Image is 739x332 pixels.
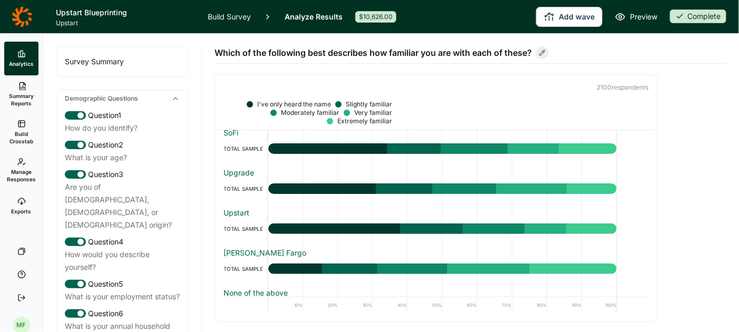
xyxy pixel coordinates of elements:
div: TOTAL SAMPLE [223,222,268,235]
span: Build Crosstab [8,130,34,145]
div: Upgrade [223,168,648,178]
span: Upstart [56,19,195,27]
a: Manage Responses [4,151,38,189]
div: TOTAL SAMPLE [223,262,268,275]
button: Complete [670,9,726,24]
span: Preview [630,11,657,23]
a: Summary Reports [4,75,38,113]
div: 60% [442,297,477,313]
span: Which of the following best describes how familiar you are with each of these? [215,46,532,59]
div: Very familiar [354,109,392,117]
div: Question 6 [65,307,180,320]
a: Analytics [4,42,38,75]
a: Build Crosstab [4,113,38,151]
div: I've only heard the name [257,100,331,109]
div: 30% [338,297,373,313]
div: How do you identify? [65,122,180,134]
span: Analytics [9,60,34,67]
div: 100% [582,297,617,313]
div: Complete [670,9,726,23]
div: TOTAL SAMPLE [223,182,268,195]
div: Upstart [223,208,648,218]
div: [PERSON_NAME] Fargo [223,248,648,258]
div: Question 4 [65,236,180,248]
div: Demographic Questions [56,90,188,107]
div: Question 1 [65,109,180,122]
div: SoFi [223,128,648,138]
div: 70% [478,297,512,313]
span: Manage Responses [7,168,36,183]
a: Preview [615,11,657,23]
h1: Upstart Blueprinting [56,6,195,19]
div: 80% [512,297,547,313]
div: Moderately familiar [281,109,339,117]
div: Are you of [DEMOGRAPHIC_DATA], [DEMOGRAPHIC_DATA], or [DEMOGRAPHIC_DATA] origin? [65,181,180,231]
div: 40% [373,297,407,313]
span: Summary Reports [8,92,34,107]
div: 90% [547,297,582,313]
div: None of the above [223,288,648,298]
span: Exports [12,208,32,215]
a: Exports [4,189,38,223]
div: Survey Summary [56,47,188,76]
div: What is your employment status? [65,290,180,303]
div: Extremely familiar [337,117,392,125]
div: Question 2 [65,139,180,151]
button: Add wave [536,7,602,27]
div: 20% [303,297,338,313]
div: Question 5 [65,278,180,290]
div: 50% [407,297,442,313]
div: How would you describe yourself? [65,248,180,274]
div: What is your age? [65,151,180,164]
div: Slightly familiar [346,100,392,109]
div: Question 3 [65,168,180,181]
div: $10,626.00 [355,11,396,23]
div: TOTAL SAMPLE [223,142,268,155]
p: 2100 respondent s [223,83,648,92]
div: 10% [268,297,303,313]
